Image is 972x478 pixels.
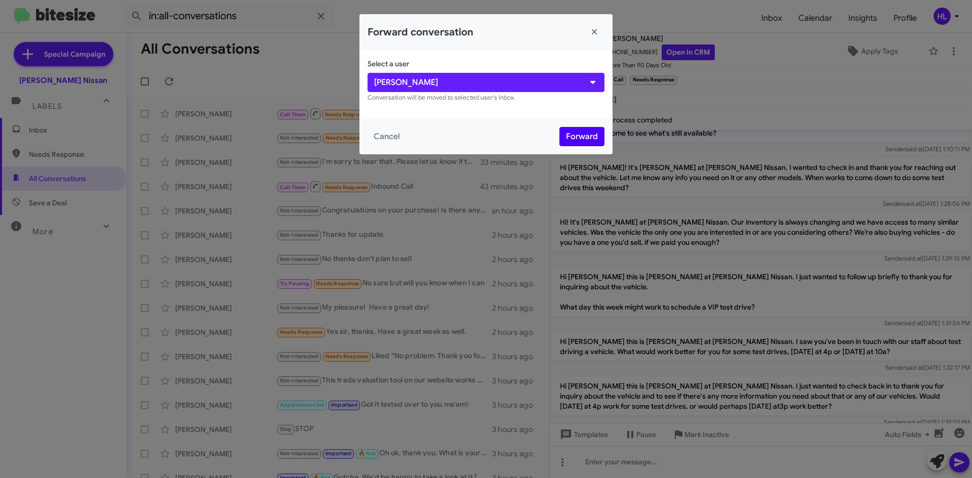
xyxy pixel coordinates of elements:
p: Select a user [368,59,604,69]
span: [PERSON_NAME] [374,76,438,89]
button: Cancel [368,127,406,146]
button: [PERSON_NAME] [368,73,604,92]
small: Conversation will be moved to selected user's inbox. [368,94,515,102]
button: Close [584,22,604,42]
h2: Forward conversation [368,24,473,40]
button: Forward [559,127,604,146]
